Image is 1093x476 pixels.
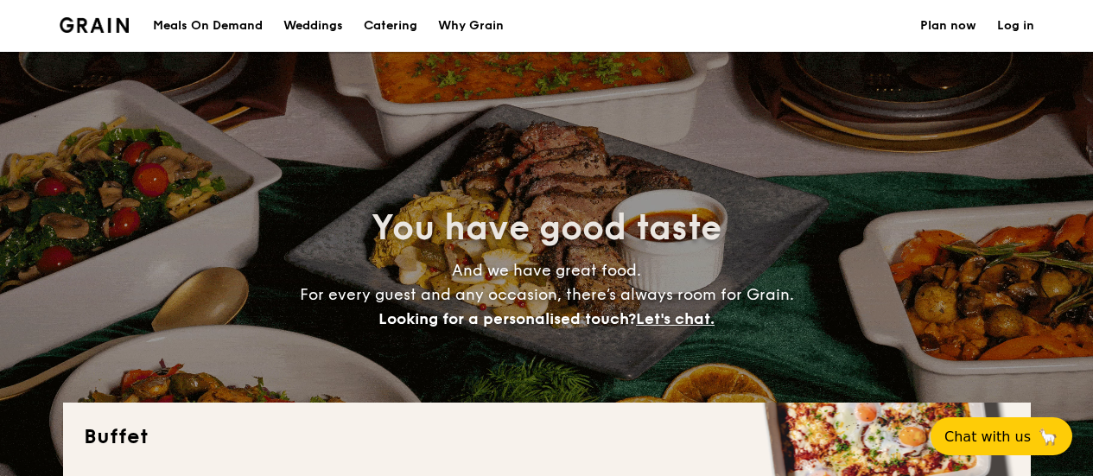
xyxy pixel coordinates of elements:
[944,428,1031,445] span: Chat with us
[931,417,1072,455] button: Chat with us🦙
[372,207,721,249] span: You have good taste
[1038,427,1058,447] span: 🦙
[60,17,130,33] img: Grain
[84,423,1010,451] h2: Buffet
[300,261,794,328] span: And we have great food. For every guest and any occasion, there’s always room for Grain.
[636,309,715,328] span: Let's chat.
[60,17,130,33] a: Logotype
[378,309,636,328] span: Looking for a personalised touch?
